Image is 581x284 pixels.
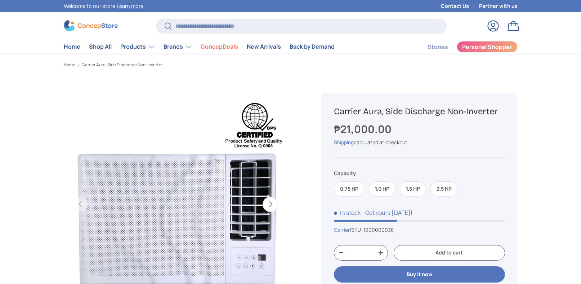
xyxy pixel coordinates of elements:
[410,40,518,54] nav: Secondary
[159,40,196,54] summary: Brands
[334,266,505,283] button: Buy it now
[394,245,505,261] button: Add to cart
[362,209,412,217] p: - Get yours [DATE]!
[64,20,118,31] img: ConcepStore
[201,40,238,54] a: ConcepDeals
[82,63,163,67] a: Carrier Aura, Side Discharge Non-Inverter
[334,122,393,136] strong: ₱21,000.00
[363,226,394,233] span: 1000000038
[117,3,143,9] a: Learn more
[334,138,505,146] div: calculated at checkout.
[64,62,304,68] nav: Breadcrumbs
[120,40,155,54] a: Products
[428,40,448,54] a: Stories
[116,40,159,54] summary: Products
[64,40,335,54] nav: Primary
[462,44,512,50] span: Personal Shopper
[64,63,75,67] a: Home
[334,169,356,177] legend: Capacity
[350,226,394,233] span: |
[247,40,281,54] a: New Arrivals
[334,139,354,146] a: Shipping
[334,209,361,217] span: In stock
[457,41,518,53] a: Personal Shopper
[441,2,479,10] a: Contact Us
[334,226,350,233] a: Carrier
[479,2,518,10] a: Partner with us
[351,226,362,233] span: SKU:
[64,40,80,54] a: Home
[64,2,143,10] p: Welcome to our store.
[334,106,505,117] h1: Carrier Aura, Side Discharge Non-Inverter
[89,40,112,54] a: Shop All
[164,40,192,54] a: Brands
[290,40,335,54] a: Back by Demand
